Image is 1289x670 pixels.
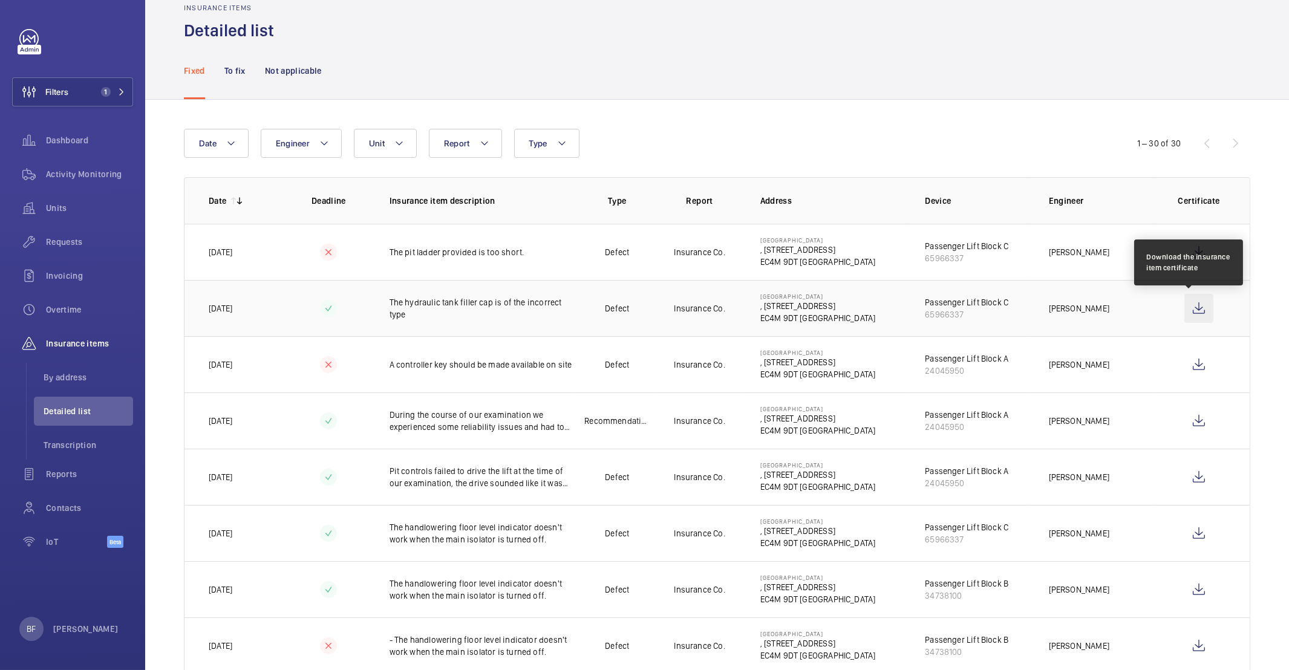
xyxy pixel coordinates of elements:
[760,574,876,581] p: [GEOGRAPHIC_DATA]
[760,293,876,300] p: [GEOGRAPHIC_DATA]
[209,471,232,483] p: [DATE]
[209,195,226,207] p: Date
[209,359,232,371] p: [DATE]
[760,368,876,380] p: EC4M 9DT [GEOGRAPHIC_DATA]
[1049,302,1109,314] p: [PERSON_NAME]
[1137,137,1181,149] div: 1 – 30 of 30
[605,640,629,652] p: Defect
[925,590,1008,602] div: 34738100
[209,246,232,258] p: [DATE]
[184,19,281,42] h1: Detailed list
[760,236,876,244] p: [GEOGRAPHIC_DATA]
[925,421,1008,433] div: 24045950
[44,371,133,383] span: By address
[390,577,576,602] p: The handlowering floor level indicator doesn't work when the main isolator is turned off.
[390,521,576,545] p: The handlowering floor level indicator doesn't work when the main isolator is turned off.
[46,270,133,282] span: Invoicing
[1049,471,1109,483] p: [PERSON_NAME]
[46,502,133,514] span: Contacts
[276,138,310,148] span: Engineer
[925,409,1008,421] div: Passenger Lift Block A
[1049,246,1109,258] p: [PERSON_NAME]
[760,525,876,537] p: , [STREET_ADDRESS]
[674,302,725,314] p: Insurance Co.
[1146,252,1231,273] div: Download the insurance item certificate
[760,256,876,268] p: EC4M 9DT [GEOGRAPHIC_DATA]
[45,86,68,98] span: Filters
[605,527,629,539] p: Defect
[44,405,133,417] span: Detailed list
[925,308,1008,320] div: 65966337
[224,65,246,77] p: To fix
[390,296,576,320] p: The hydraulic tank filler cap is of the incorrect type
[390,246,576,258] p: The pit ladder provided is too short.
[674,415,725,427] p: Insurance Co.
[390,195,576,207] p: Insurance item description
[390,465,576,489] p: Pit controls failed to drive the lift at the time of our examination, the drive sounded like it w...
[925,353,1008,365] div: Passenger Lift Block A
[605,584,629,596] p: Defect
[53,623,119,635] p: [PERSON_NAME]
[605,302,629,314] p: Defect
[925,634,1008,646] div: Passenger Lift Block B
[760,637,876,649] p: , [STREET_ADDRESS]
[529,138,547,148] span: Type
[1049,415,1109,427] p: [PERSON_NAME]
[674,640,725,652] p: Insurance Co.
[925,521,1008,533] div: Passenger Lift Block C
[514,129,579,158] button: Type
[46,236,133,248] span: Requests
[209,302,232,314] p: [DATE]
[925,195,1029,207] p: Device
[925,477,1008,489] div: 24045950
[1049,584,1109,596] p: [PERSON_NAME]
[199,138,217,148] span: Date
[46,468,133,480] span: Reports
[46,168,133,180] span: Activity Monitoring
[925,240,1008,252] div: Passenger Lift Block C
[46,337,133,350] span: Insurance items
[760,593,876,605] p: EC4M 9DT [GEOGRAPHIC_DATA]
[925,296,1008,308] div: Passenger Lift Block C
[390,409,576,433] p: During the course of our examination we experienced some reliability issues and had to reset the ...
[605,359,629,371] p: Defect
[925,365,1008,377] div: 24045950
[760,581,876,593] p: , [STREET_ADDRESS]
[44,439,133,451] span: Transcription
[760,481,876,493] p: EC4M 9DT [GEOGRAPHIC_DATA]
[209,584,232,596] p: [DATE]
[46,202,133,214] span: Units
[584,415,650,427] p: Recommendation
[760,649,876,662] p: EC4M 9DT [GEOGRAPHIC_DATA]
[101,87,111,97] span: 1
[760,244,876,256] p: , [STREET_ADDRESS]
[1049,195,1153,207] p: Engineer
[674,246,725,258] p: Insurance Co.
[390,634,576,658] p: - The handlowering floor level indicator doesn't work when the main isolator is turned off.
[760,461,876,469] p: [GEOGRAPHIC_DATA]
[429,129,502,158] button: Report
[444,138,470,148] span: Report
[1049,527,1109,539] p: [PERSON_NAME]
[369,138,385,148] span: Unit
[209,527,232,539] p: [DATE]
[390,359,576,371] p: A controller key should be made available on site
[107,536,123,548] span: Beta
[925,646,1008,658] div: 34738100
[1172,195,1225,207] p: Certificate
[760,312,876,324] p: EC4M 9DT [GEOGRAPHIC_DATA]
[209,640,232,652] p: [DATE]
[296,195,361,207] p: Deadline
[605,246,629,258] p: Defect
[760,537,876,549] p: EC4M 9DT [GEOGRAPHIC_DATA]
[584,195,650,207] p: Type
[674,471,725,483] p: Insurance Co.
[27,623,36,635] p: BF
[760,424,876,437] p: EC4M 9DT [GEOGRAPHIC_DATA]
[261,129,342,158] button: Engineer
[925,533,1008,545] div: 65966337
[46,536,107,548] span: IoT
[667,195,732,207] p: Report
[605,471,629,483] p: Defect
[674,527,725,539] p: Insurance Co.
